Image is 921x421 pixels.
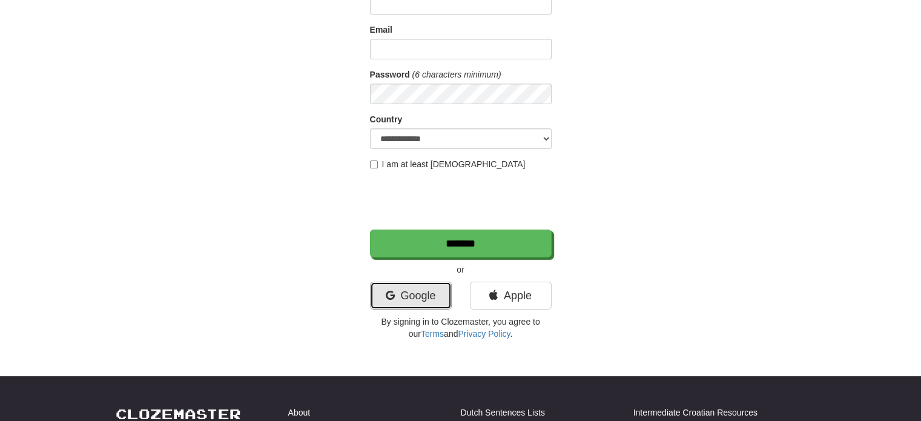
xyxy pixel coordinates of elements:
a: Privacy Policy [458,329,510,339]
a: About [288,406,311,419]
label: I am at least [DEMOGRAPHIC_DATA] [370,158,526,170]
iframe: reCAPTCHA [370,176,554,224]
a: Intermediate Croatian Resources [633,406,758,419]
p: or [370,264,552,276]
label: Password [370,68,410,81]
em: (6 characters minimum) [412,70,501,79]
input: I am at least [DEMOGRAPHIC_DATA] [370,161,378,168]
label: Country [370,113,403,125]
a: Apple [470,282,552,310]
a: Dutch Sentences Lists [461,406,545,419]
a: Google [370,282,452,310]
label: Email [370,24,392,36]
p: By signing in to Clozemaster, you agree to our and . [370,316,552,340]
a: Terms [421,329,444,339]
